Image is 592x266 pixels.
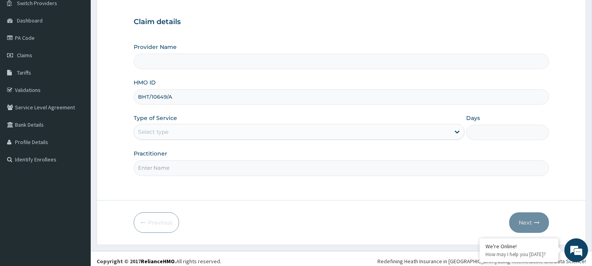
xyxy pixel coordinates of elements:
a: RelianceHMO [141,258,175,265]
strong: Copyright © 2017 . [97,258,176,265]
label: Type of Service [134,114,177,122]
span: Dashboard [17,17,43,24]
span: Claims [17,52,32,59]
label: HMO ID [134,79,156,86]
label: Provider Name [134,43,177,51]
button: Next [509,212,549,233]
input: Enter HMO ID [134,89,549,105]
label: Practitioner [134,150,167,157]
div: We're Online! [486,243,553,250]
input: Enter Name [134,160,549,176]
div: Redefining Heath Insurance in [GEOGRAPHIC_DATA] using Telemedicine and Data Science! [377,257,586,265]
h3: Claim details [134,18,549,26]
p: How may I help you today? [486,251,553,258]
label: Days [466,114,480,122]
div: Select type [138,128,168,136]
span: Tariffs [17,69,31,76]
button: Previous [134,212,179,233]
